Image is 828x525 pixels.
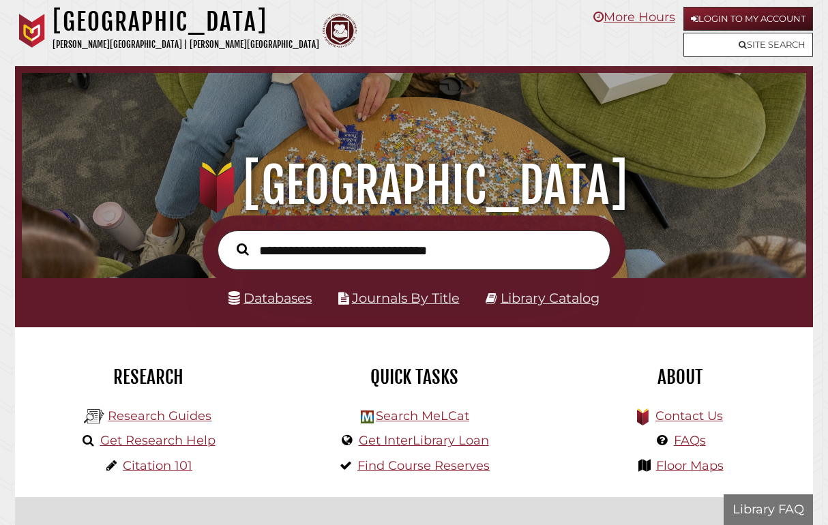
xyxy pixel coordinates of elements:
[352,290,460,306] a: Journals By Title
[108,408,211,423] a: Research Guides
[291,365,537,389] h2: Quick Tasks
[593,10,675,25] a: More Hours
[84,406,104,427] img: Hekman Library Logo
[655,408,723,423] a: Contact Us
[53,7,319,37] h1: [GEOGRAPHIC_DATA]
[34,155,794,215] h1: [GEOGRAPHIC_DATA]
[683,7,813,31] a: Login to My Account
[53,37,319,52] p: [PERSON_NAME][GEOGRAPHIC_DATA] | [PERSON_NAME][GEOGRAPHIC_DATA]
[501,290,600,306] a: Library Catalog
[376,408,469,423] a: Search MeLCat
[674,433,706,448] a: FAQs
[557,365,803,389] h2: About
[323,14,357,48] img: Calvin Theological Seminary
[357,458,490,473] a: Find Course Reserves
[361,410,374,423] img: Hekman Library Logo
[656,458,724,473] a: Floor Maps
[228,290,312,306] a: Databases
[683,33,813,57] a: Site Search
[359,433,489,448] a: Get InterLibrary Loan
[15,14,49,48] img: Calvin University
[230,240,256,259] button: Search
[123,458,192,473] a: Citation 101
[100,433,216,448] a: Get Research Help
[237,243,249,256] i: Search
[25,365,271,389] h2: Research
